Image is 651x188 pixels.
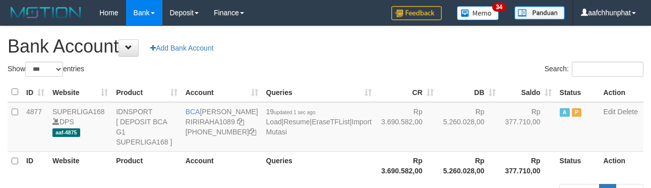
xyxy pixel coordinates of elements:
[618,108,638,116] a: Delete
[112,151,181,180] th: Product
[182,82,262,102] th: Account: activate to sort column ascending
[266,118,372,136] a: Import Mutasi
[500,82,556,102] th: Saldo: activate to sort column ascending
[438,82,500,102] th: DB: activate to sort column ascending
[25,62,63,77] select: Showentries
[144,39,220,57] a: Add Bank Account
[262,82,376,102] th: Queries: activate to sort column ascending
[438,151,500,180] th: Rp 5.260.028,00
[186,118,235,126] a: RIRIRAHA1089
[500,102,556,152] td: Rp 377.710,00
[492,3,506,12] span: 34
[8,5,84,20] img: MOTION_logo.png
[556,82,600,102] th: Status
[237,118,244,126] a: Copy RIRIRAHA1089 to clipboard
[8,62,84,77] label: Show entries
[249,128,256,136] a: Copy 4062281611 to clipboard
[376,151,438,180] th: Rp 3.690.582,00
[266,108,316,116] span: 19
[266,108,372,136] span: | | |
[22,82,48,102] th: ID: activate to sort column ascending
[600,151,643,180] th: Action
[48,82,112,102] th: Website: activate to sort column ascending
[376,102,438,152] td: Rp 3.690.582,00
[266,118,282,126] a: Load
[545,62,643,77] label: Search:
[22,151,48,180] th: ID
[22,102,48,152] td: 4877
[283,118,310,126] a: Resume
[572,62,643,77] input: Search:
[438,102,500,152] td: Rp 5.260.028,00
[556,151,600,180] th: Status
[514,6,565,20] img: panduan.png
[8,36,643,57] h1: Bank Account
[52,128,80,137] span: aaf-4875
[560,108,570,117] span: Active
[312,118,349,126] a: EraseTFList
[112,82,181,102] th: Product: activate to sort column ascending
[274,110,315,115] span: updated 1 sec ago
[572,108,582,117] span: Paused
[48,102,112,152] td: DPS
[262,151,376,180] th: Queries
[457,6,499,20] img: Button%20Memo.svg
[182,102,262,152] td: [PERSON_NAME] [PHONE_NUMBER]
[391,6,442,20] img: Feedback.jpg
[186,108,200,116] span: BCA
[112,102,181,152] td: IDNSPORT [ DEPOSIT BCA G1 SUPERLIGA168 ]
[500,151,556,180] th: Rp 377.710,00
[52,108,105,116] a: SUPERLIGA168
[48,151,112,180] th: Website
[604,108,616,116] a: Edit
[182,151,262,180] th: Account
[376,82,438,102] th: CR: activate to sort column ascending
[600,82,643,102] th: Action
